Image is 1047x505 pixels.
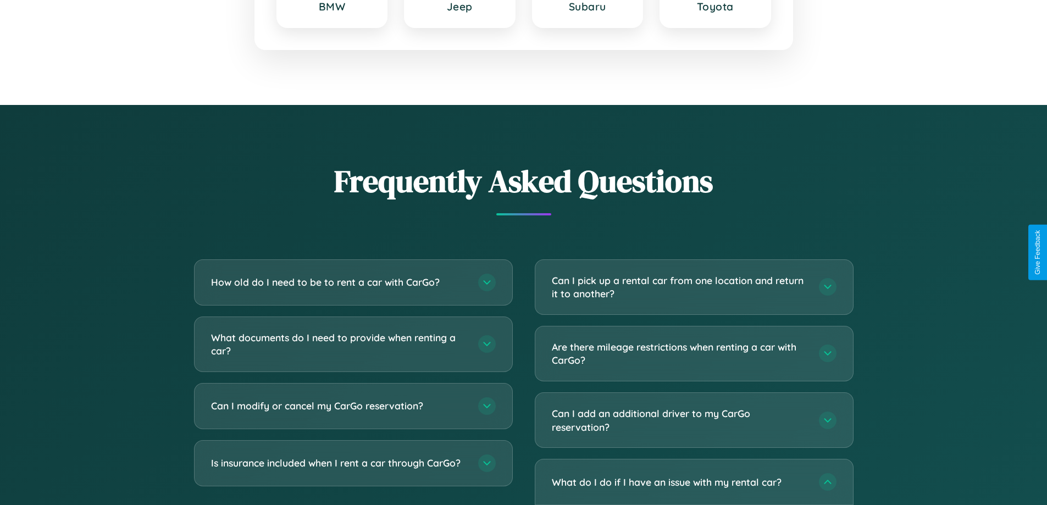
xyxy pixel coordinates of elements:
[211,275,467,289] h3: How old do I need to be to rent a car with CarGo?
[211,399,467,413] h3: Can I modify or cancel my CarGo reservation?
[552,407,808,434] h3: Can I add an additional driver to my CarGo reservation?
[194,160,854,202] h2: Frequently Asked Questions
[552,475,808,489] h3: What do I do if I have an issue with my rental car?
[552,274,808,301] h3: Can I pick up a rental car from one location and return it to another?
[552,340,808,367] h3: Are there mileage restrictions when renting a car with CarGo?
[211,456,467,470] h3: Is insurance included when I rent a car through CarGo?
[1034,230,1042,275] div: Give Feedback
[211,331,467,358] h3: What documents do I need to provide when renting a car?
